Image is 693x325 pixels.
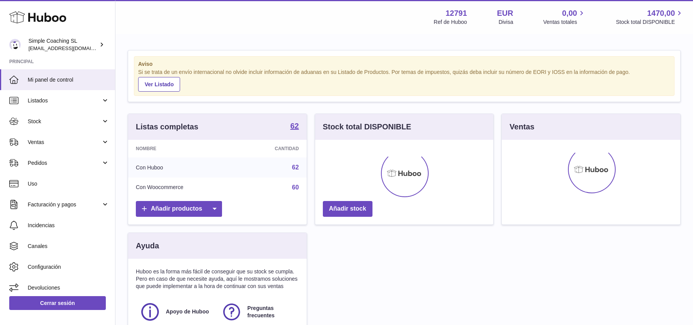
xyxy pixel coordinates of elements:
[497,8,513,18] strong: EUR
[292,164,299,171] a: 62
[499,18,513,26] div: Divisa
[28,201,101,208] span: Facturación y pagos
[221,302,295,322] a: Preguntas frecuentes
[28,263,109,271] span: Configuración
[28,118,101,125] span: Stock
[434,18,467,26] div: Ref de Huboo
[136,122,198,132] h3: Listas completas
[9,296,106,310] a: Cerrar sesión
[28,76,109,84] span: Mi panel de control
[136,268,299,290] p: Huboo es la forma más fácil de conseguir que su stock se cumpla. Pero en caso de que necesite ayu...
[290,122,299,131] a: 62
[446,8,467,18] strong: 12791
[616,8,684,26] a: 1470,00 Stock total DISPONIBLE
[128,140,238,157] th: Nombre
[138,60,670,68] strong: Aviso
[616,18,684,26] span: Stock total DISPONIBLE
[292,184,299,191] a: 60
[128,157,238,178] td: Con Huboo
[28,97,101,104] span: Listados
[647,8,675,18] span: 1470,00
[28,45,113,51] span: [EMAIL_ADDRESS][DOMAIN_NAME]
[166,308,209,315] span: Apoyo de Huboo
[238,140,307,157] th: Cantidad
[290,122,299,130] strong: 62
[509,122,534,132] h3: Ventas
[128,178,238,198] td: Con Woocommerce
[136,241,159,251] h3: Ayuda
[247,305,294,319] span: Preguntas frecuentes
[28,139,101,146] span: Ventas
[543,8,586,26] a: 0,00 Ventas totales
[543,18,586,26] span: Ventas totales
[28,243,109,250] span: Canales
[28,284,109,291] span: Devoluciones
[136,201,222,217] a: Añadir productos
[138,77,180,92] a: Ver Listado
[562,8,577,18] span: 0,00
[9,39,21,50] img: info@simplecoaching.es
[28,37,98,52] div: Simple Coaching SL
[140,302,214,322] a: Apoyo de Huboo
[28,222,109,229] span: Incidencias
[28,159,101,167] span: Pedidos
[323,122,411,132] h3: Stock total DISPONIBLE
[138,69,670,92] div: Si se trata de un envío internacional no olvide incluir información de aduanas en su Listado de P...
[323,201,372,217] a: Añadir stock
[28,180,109,188] span: Uso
